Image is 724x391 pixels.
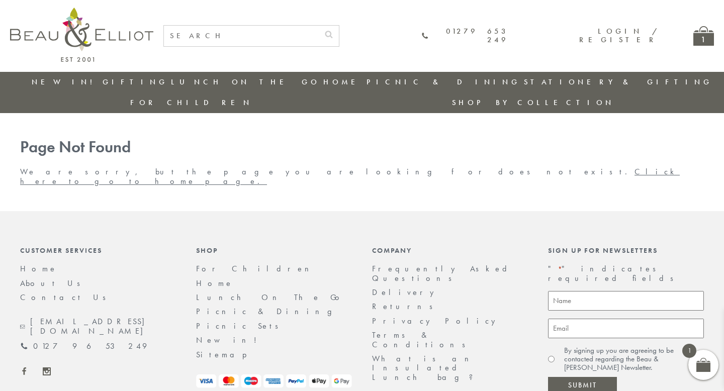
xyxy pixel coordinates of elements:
[130,97,252,108] a: For Children
[372,301,439,312] a: Returns
[524,77,712,87] a: Stationery & Gifting
[196,306,342,317] a: Picnic & Dining
[20,317,176,336] a: [EMAIL_ADDRESS][DOMAIN_NAME]
[548,246,704,254] div: Sign up for newsletters
[372,263,513,283] a: Frequently Asked Questions
[20,342,147,351] a: 01279 653 249
[196,349,260,360] a: Sitemap
[367,77,520,87] a: Picnic & Dining
[372,316,501,326] a: Privacy Policy
[196,321,285,331] a: Picnic Sets
[10,8,153,62] img: logo
[164,26,319,46] input: SEARCH
[196,246,352,254] div: Shop
[20,263,57,274] a: Home
[548,319,704,338] input: Email
[372,330,472,349] a: Terms & Conditions
[20,166,680,186] a: Click here to go to home page.
[548,291,704,311] input: Name
[548,264,704,283] p: " " indicates required fields
[103,77,168,87] a: Gifting
[196,278,233,288] a: Home
[20,138,704,157] h1: Page Not Found
[196,335,264,345] a: New in!
[452,97,614,108] a: Shop by collection
[20,292,113,303] a: Contact Us
[196,292,345,303] a: Lunch On The Go
[20,246,176,254] div: Customer Services
[10,138,714,186] div: We are sorry, but the page you are looking for does not exist.
[20,278,87,288] a: About Us
[323,77,364,87] a: Home
[564,346,704,372] label: By signing up you are agreeing to be contacted regarding the Beau & [PERSON_NAME] Newsletter.
[171,77,320,87] a: Lunch On The Go
[422,27,508,45] a: 01279 653 249
[32,77,99,87] a: New in!
[196,263,317,274] a: For Children
[682,344,696,358] span: 1
[372,246,528,254] div: Company
[372,287,439,298] a: Delivery
[372,353,481,382] a: What is an Insulated Lunch bag?
[579,26,658,45] a: Login / Register
[693,26,714,46] a: 1
[196,374,352,388] img: payment-logos.png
